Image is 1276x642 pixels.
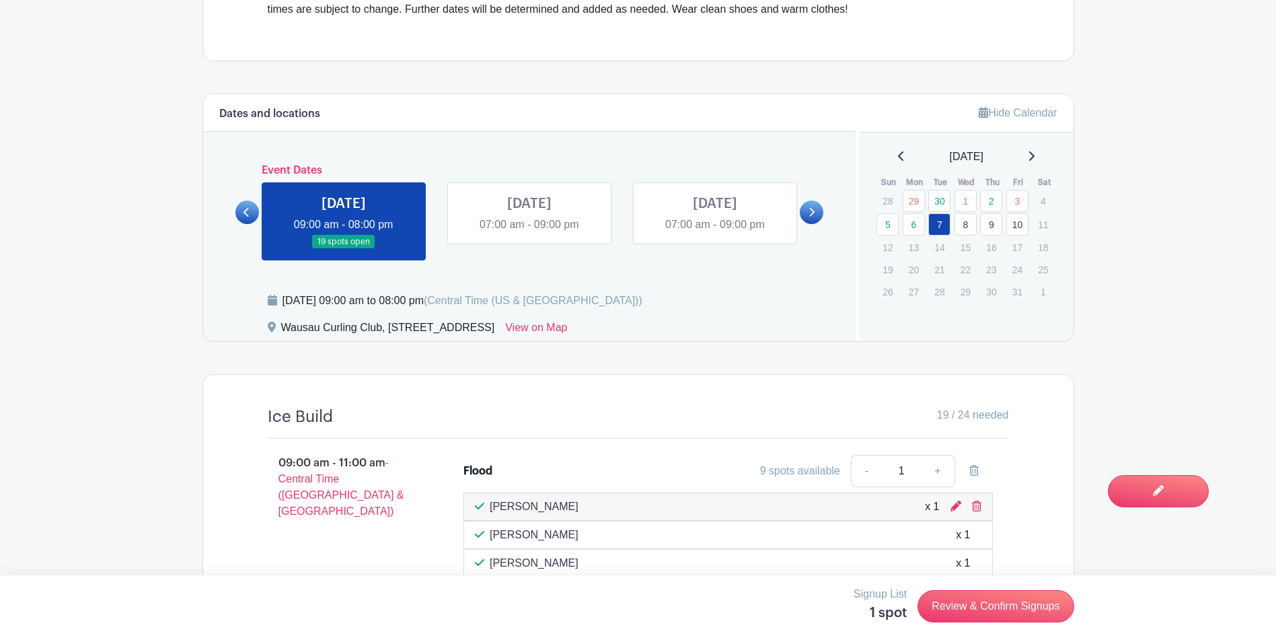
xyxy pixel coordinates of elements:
[490,527,578,543] p: [PERSON_NAME]
[259,164,800,177] h6: Event Dates
[921,455,954,487] a: +
[928,281,950,302] p: 28
[980,190,1002,212] a: 2
[979,107,1057,118] a: Hide Calendar
[903,281,925,302] p: 27
[854,586,907,602] p: Signup List
[1032,214,1054,235] p: 11
[954,190,977,212] a: 1
[925,499,939,515] div: x 1
[876,259,899,280] p: 19
[876,237,899,258] p: 12
[928,237,950,258] p: 14
[902,176,928,189] th: Mon
[876,281,899,302] p: 26
[278,457,404,517] span: - Central Time ([GEOGRAPHIC_DATA] & [GEOGRAPHIC_DATA])
[928,190,950,212] a: 30
[928,259,950,280] p: 21
[281,320,495,341] div: Wausau Curling Club, [STREET_ADDRESS]
[219,108,320,120] h6: Dates and locations
[505,320,567,341] a: View on Map
[979,176,1006,189] th: Thu
[954,281,977,302] p: 29
[490,555,578,571] p: [PERSON_NAME]
[1006,213,1028,236] a: 10
[1006,259,1028,280] p: 24
[956,527,970,543] div: x 1
[928,213,950,236] a: 7
[854,605,907,621] h5: 1 spot
[917,590,1074,622] a: Review & Confirm Signups
[1006,237,1028,258] p: 17
[954,213,977,236] a: 8
[760,463,840,479] div: 9 spots available
[956,555,970,571] div: x 1
[954,176,980,189] th: Wed
[1032,259,1054,280] p: 25
[490,499,578,515] p: [PERSON_NAME]
[1032,237,1054,258] p: 18
[903,259,925,280] p: 20
[980,281,1002,302] p: 30
[954,237,977,258] p: 15
[268,407,333,427] h4: Ice Build
[1006,281,1028,302] p: 31
[980,259,1002,280] p: 23
[903,213,925,236] a: 6
[851,455,882,487] a: -
[980,213,1002,236] a: 9
[950,149,983,165] span: [DATE]
[954,259,977,280] p: 22
[1032,281,1054,302] p: 1
[876,213,899,236] a: 5
[283,293,642,309] div: [DATE] 09:00 am to 08:00 pm
[980,237,1002,258] p: 16
[876,176,902,189] th: Sun
[246,450,443,525] p: 09:00 am - 11:00 am
[1006,176,1032,189] th: Fri
[903,190,925,212] a: 29
[876,190,899,211] p: 28
[424,295,642,306] span: (Central Time (US & [GEOGRAPHIC_DATA]))
[928,176,954,189] th: Tue
[463,463,492,479] div: Flood
[1032,190,1054,211] p: 4
[1031,176,1057,189] th: Sat
[903,237,925,258] p: 13
[1006,190,1028,212] a: 3
[937,407,1009,423] span: 19 / 24 needed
